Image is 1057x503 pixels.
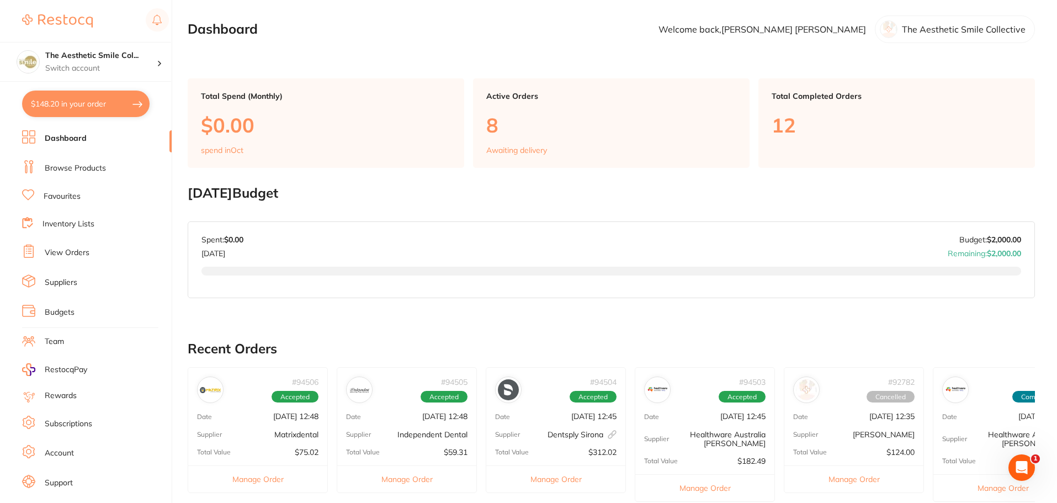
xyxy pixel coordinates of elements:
[346,413,361,421] p: Date
[22,363,87,376] a: RestocqPay
[902,24,1026,34] p: The Aesthetic Smile Collective
[188,186,1035,201] h2: [DATE] Budget
[45,133,87,144] a: Dashboard
[45,448,74,459] a: Account
[647,379,668,400] img: Healthware Australia Ridley
[346,448,380,456] p: Total Value
[197,413,212,421] p: Date
[772,114,1022,136] p: 12
[548,430,617,439] p: Dentsply Sirona
[22,14,93,28] img: Restocq Logo
[772,92,1022,100] p: Total Completed Orders
[201,92,451,100] p: Total Spend (Monthly)
[886,448,915,457] p: $124.00
[422,412,468,421] p: [DATE] 12:48
[45,336,64,347] a: Team
[570,391,617,403] span: Accepted
[421,391,468,403] span: Accepted
[644,413,659,421] p: Date
[201,245,243,258] p: [DATE]
[853,430,915,439] p: [PERSON_NAME]
[197,431,222,438] p: Supplier
[22,91,150,117] button: $148.20 in your order
[295,448,318,457] p: $75.02
[45,390,77,401] a: Rewards
[188,341,1035,357] h2: Recent Orders
[486,146,547,155] p: Awaiting delivery
[942,457,976,465] p: Total Value
[444,448,468,457] p: $59.31
[590,378,617,386] p: # 94504
[495,448,529,456] p: Total Value
[719,391,766,403] span: Accepted
[22,8,93,34] a: Restocq Logo
[45,364,87,375] span: RestocqPay
[337,465,476,493] button: Manage Order
[486,114,736,136] p: 8
[987,248,1021,258] strong: $2,000.00
[22,363,35,376] img: RestocqPay
[942,435,967,443] p: Supplier
[635,474,774,501] button: Manage Order
[224,235,243,245] strong: $0.00
[201,235,243,244] p: Spent:
[45,50,157,61] h4: The Aesthetic Smile Collective
[498,379,519,400] img: Dentsply Sirona
[737,457,766,465] p: $182.49
[201,114,451,136] p: $0.00
[45,63,157,74] p: Switch account
[45,163,106,174] a: Browse Products
[658,24,866,34] p: Welcome back, [PERSON_NAME] [PERSON_NAME]
[45,277,77,288] a: Suppliers
[495,431,520,438] p: Supplier
[793,431,818,438] p: Supplier
[758,78,1035,168] a: Total Completed Orders12
[796,379,817,400] img: Henry Schein Halas
[793,413,808,421] p: Date
[274,430,318,439] p: Matrixdental
[948,245,1021,258] p: Remaining:
[784,465,923,493] button: Manage Order
[495,413,510,421] p: Date
[272,391,318,403] span: Accepted
[292,378,318,386] p: # 94506
[200,379,221,400] img: Matrixdental
[1008,454,1035,481] iframe: Intercom live chat
[45,247,89,258] a: View Orders
[869,412,915,421] p: [DATE] 12:35
[486,465,625,493] button: Manage Order
[888,378,915,386] p: # 92782
[45,478,73,489] a: Support
[987,235,1021,245] strong: $2,000.00
[959,235,1021,244] p: Budget:
[441,378,468,386] p: # 94505
[793,448,827,456] p: Total Value
[397,430,468,439] p: Independent Dental
[588,448,617,457] p: $312.02
[571,412,617,421] p: [DATE] 12:45
[1031,454,1040,463] span: 1
[644,435,669,443] p: Supplier
[942,413,957,421] p: Date
[720,412,766,421] p: [DATE] 12:45
[346,431,371,438] p: Supplier
[349,379,370,400] img: Independent Dental
[739,378,766,386] p: # 94503
[45,307,75,318] a: Budgets
[17,51,39,73] img: The Aesthetic Smile Collective
[45,419,92,430] a: Subscriptions
[644,457,678,465] p: Total Value
[188,78,464,168] a: Total Spend (Monthly)$0.00spend inOct
[201,146,243,155] p: spend in Oct
[669,430,766,448] p: Healthware Australia [PERSON_NAME]
[486,92,736,100] p: Active Orders
[473,78,750,168] a: Active Orders8Awaiting delivery
[273,412,318,421] p: [DATE] 12:48
[945,379,966,400] img: Healthware Australia Ridley
[43,219,94,230] a: Inventory Lists
[188,465,327,493] button: Manage Order
[197,448,231,456] p: Total Value
[188,22,258,37] h2: Dashboard
[867,391,915,403] span: Cancelled
[44,191,81,202] a: Favourites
